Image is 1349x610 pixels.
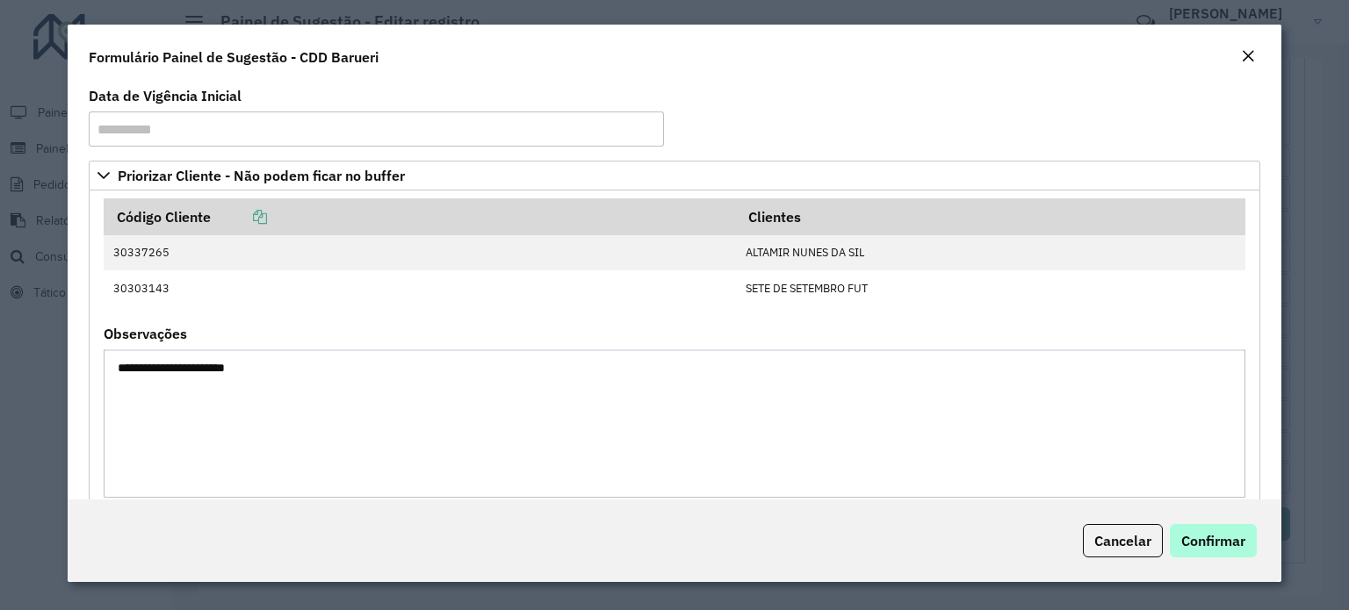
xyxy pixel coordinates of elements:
span: Cancelar [1094,532,1151,549]
button: Cancelar [1083,524,1163,557]
a: Copiar [211,208,267,226]
div: Priorizar Cliente - Não podem ficar no buffer [89,190,1260,520]
td: SETE DE SETEMBRO FUT [736,270,1244,305]
label: Data de Vigência Inicial [89,85,242,106]
span: Confirmar [1181,532,1245,549]
td: 30303143 [104,270,736,305]
th: Clientes [736,198,1244,235]
th: Código Cliente [104,198,736,235]
button: Close [1236,46,1260,68]
td: 30337265 [104,235,736,270]
a: Priorizar Cliente - Não podem ficar no buffer [89,161,1260,190]
em: Fechar [1241,49,1255,63]
label: Observações [104,323,187,344]
td: ALTAMIR NUNES DA SIL [736,235,1244,270]
h4: Formulário Painel de Sugestão - CDD Barueri [89,47,379,68]
span: Priorizar Cliente - Não podem ficar no buffer [118,169,405,183]
button: Confirmar [1170,524,1257,557]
